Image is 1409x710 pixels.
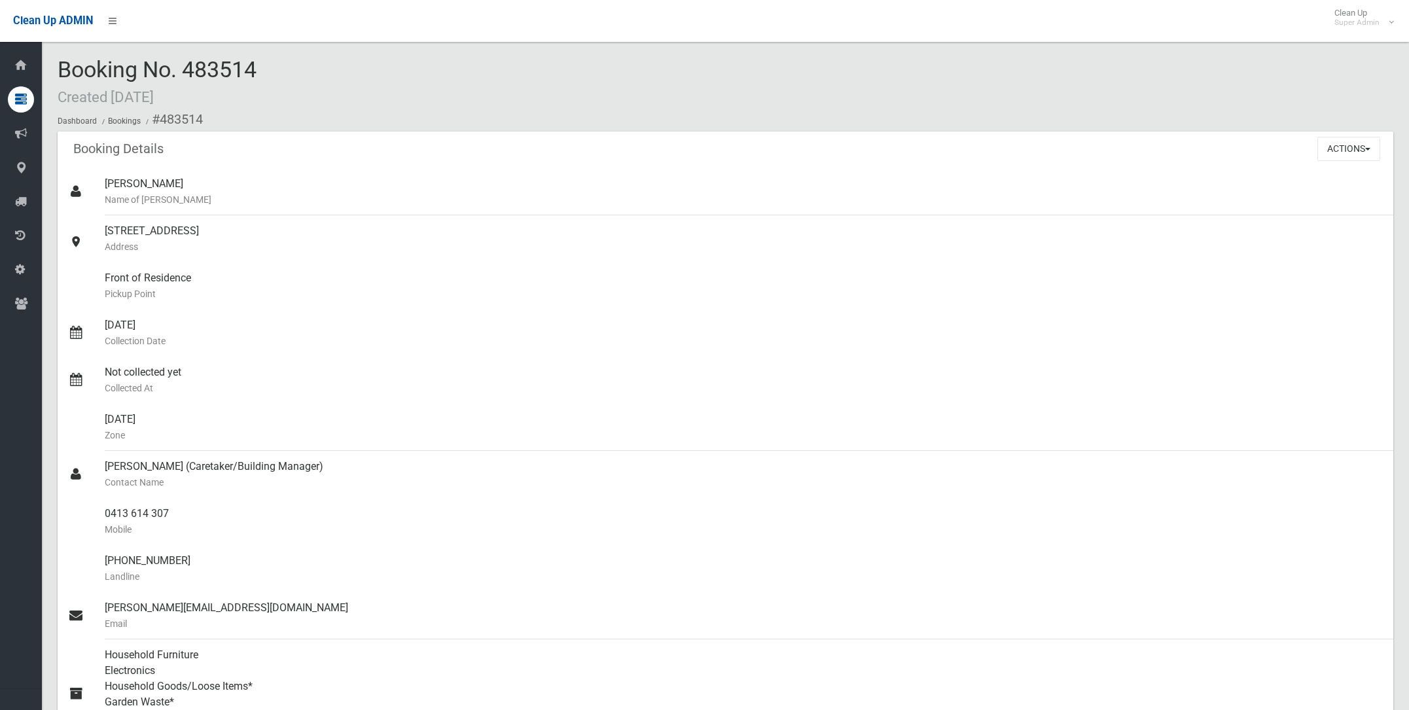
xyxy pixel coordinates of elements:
[1334,18,1380,27] small: Super Admin
[105,569,1383,584] small: Landline
[105,286,1383,302] small: Pickup Point
[58,136,179,162] header: Booking Details
[105,168,1383,215] div: [PERSON_NAME]
[143,107,203,132] li: #483514
[105,545,1383,592] div: [PHONE_NUMBER]
[105,522,1383,537] small: Mobile
[105,616,1383,631] small: Email
[108,116,141,126] a: Bookings
[105,239,1383,255] small: Address
[105,498,1383,545] div: 0413 614 307
[105,427,1383,443] small: Zone
[105,192,1383,207] small: Name of [PERSON_NAME]
[105,380,1383,396] small: Collected At
[105,215,1383,262] div: [STREET_ADDRESS]
[105,592,1383,639] div: [PERSON_NAME][EMAIL_ADDRESS][DOMAIN_NAME]
[58,56,257,107] span: Booking No. 483514
[105,262,1383,310] div: Front of Residence
[105,357,1383,404] div: Not collected yet
[105,474,1383,490] small: Contact Name
[13,14,93,27] span: Clean Up ADMIN
[1317,137,1380,161] button: Actions
[105,451,1383,498] div: [PERSON_NAME] (Caretaker/Building Manager)
[1328,8,1393,27] span: Clean Up
[58,592,1393,639] a: [PERSON_NAME][EMAIL_ADDRESS][DOMAIN_NAME]Email
[58,116,97,126] a: Dashboard
[105,333,1383,349] small: Collection Date
[58,88,154,105] small: Created [DATE]
[105,310,1383,357] div: [DATE]
[105,404,1383,451] div: [DATE]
